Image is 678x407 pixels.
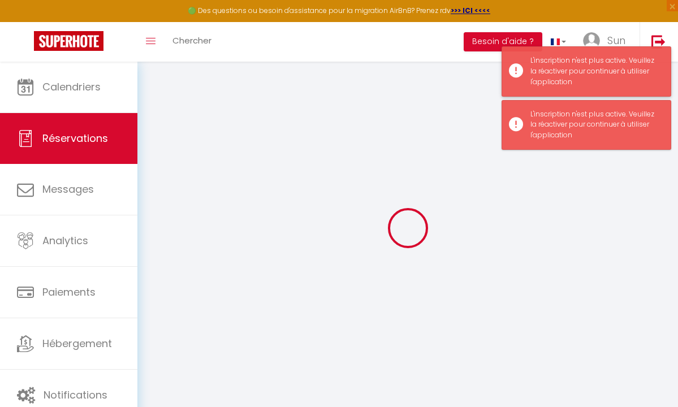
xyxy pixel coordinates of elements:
[42,336,112,350] span: Hébergement
[42,131,108,145] span: Réservations
[464,32,542,51] button: Besoin d'aide ?
[607,33,625,47] span: Sun
[651,34,666,49] img: logout
[575,22,640,62] a: ... Sun
[164,22,220,62] a: Chercher
[44,388,107,402] span: Notifications
[583,32,600,49] img: ...
[42,285,96,299] span: Paiements
[42,80,101,94] span: Calendriers
[42,182,94,196] span: Messages
[34,31,103,51] img: Super Booking
[530,109,659,141] div: L'inscription n'est plus active. Veuillez la réactiver pour continuer à utiliser l'application
[42,233,88,248] span: Analytics
[172,34,211,46] span: Chercher
[530,55,659,88] div: L'inscription n'est plus active. Veuillez la réactiver pour continuer à utiliser l'application
[451,6,490,15] a: >>> ICI <<<<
